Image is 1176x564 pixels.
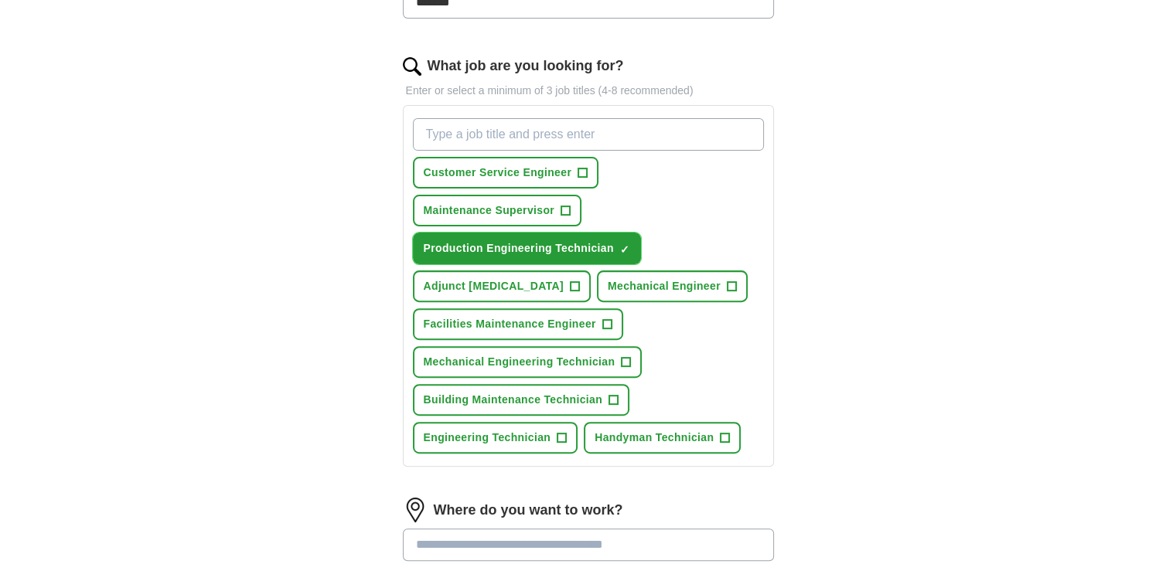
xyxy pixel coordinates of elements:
button: Building Maintenance Technician [413,384,630,416]
img: location.png [403,498,428,522]
label: Where do you want to work? [434,500,623,521]
span: Handyman Technician [595,430,714,446]
button: Adjunct [MEDICAL_DATA] [413,270,591,302]
span: Customer Service Engineer [424,165,572,181]
span: Building Maintenance Technician [424,392,603,408]
button: Production Engineering Technician✓ [413,233,641,264]
button: Handyman Technician [584,422,741,454]
span: ✓ [620,243,629,256]
label: What job are you looking for? [428,56,624,76]
span: Production Engineering Technician [424,240,614,257]
button: Maintenance Supervisor [413,195,582,226]
button: Mechanical Engineering Technician [413,346,643,378]
span: Mechanical Engineer [608,278,721,294]
span: Facilities Maintenance Engineer [424,316,596,332]
p: Enter or select a minimum of 3 job titles (4-8 recommended) [403,83,774,99]
span: Adjunct [MEDICAL_DATA] [424,278,564,294]
span: Engineering Technician [424,430,551,446]
button: Customer Service Engineer [413,157,599,189]
input: Type a job title and press enter [413,118,764,151]
span: Mechanical Engineering Technician [424,354,615,370]
span: Maintenance Supervisor [424,202,555,219]
button: Engineering Technician [413,422,578,454]
button: Facilities Maintenance Engineer [413,308,623,340]
img: search.png [403,57,421,76]
button: Mechanical Engineer [597,270,748,302]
